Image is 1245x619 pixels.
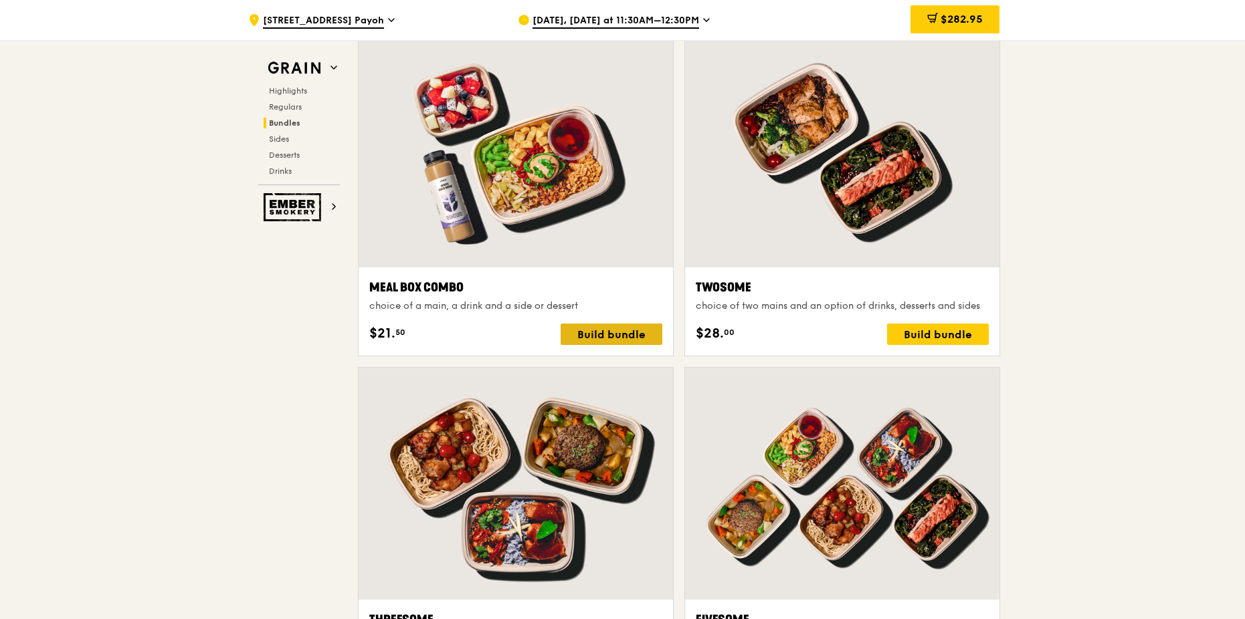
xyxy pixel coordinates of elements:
[269,150,300,160] span: Desserts
[395,327,405,338] span: 50
[264,56,325,80] img: Grain web logo
[696,299,989,313] div: choice of two mains and an option of drinks, desserts and sides
[696,324,724,344] span: $28.
[369,324,395,344] span: $21.
[941,13,983,25] span: $282.95
[264,193,325,221] img: Ember Smokery web logo
[369,278,662,297] div: Meal Box Combo
[533,14,699,29] span: [DATE], [DATE] at 11:30AM–12:30PM
[369,299,662,313] div: choice of a main, a drink and a side or dessert
[269,86,307,96] span: Highlights
[724,327,735,338] span: 00
[887,324,989,345] div: Build bundle
[269,166,292,176] span: Drinks
[269,134,289,144] span: Sides
[269,102,302,112] span: Regulars
[561,324,662,345] div: Build bundle
[263,14,384,29] span: [STREET_ADDRESS] Payoh
[269,118,300,128] span: Bundles
[696,278,989,297] div: Twosome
